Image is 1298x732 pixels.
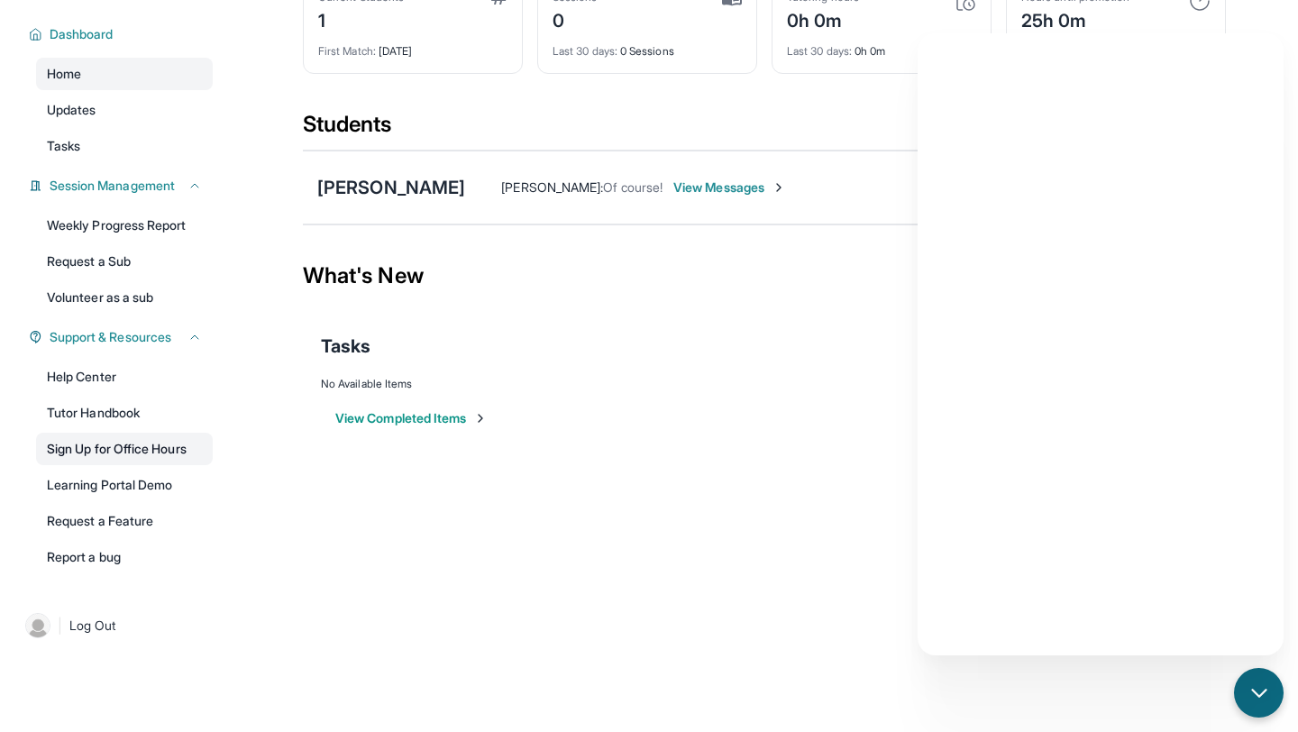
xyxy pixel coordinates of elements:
a: Request a Feature [36,505,213,537]
a: Report a bug [36,541,213,573]
span: Of course! [603,179,663,195]
a: Sign Up for Office Hours [36,433,213,465]
img: Chevron-Right [772,180,786,195]
div: 0h 0m [787,5,859,33]
div: Students [303,110,1226,150]
span: Session Management [50,177,175,195]
a: Learning Portal Demo [36,469,213,501]
a: Tutor Handbook [36,397,213,429]
a: Home [36,58,213,90]
div: [DATE] [318,33,507,59]
a: Help Center [36,361,213,393]
span: Tasks [321,334,370,359]
div: 1 [318,5,404,33]
span: Log Out [69,617,116,635]
span: Support & Resources [50,328,171,346]
div: What's New [303,236,1226,316]
span: First Match : [318,44,376,58]
iframe: Chatbot [918,33,1284,655]
button: Dashboard [42,25,202,43]
span: View Messages [673,178,786,197]
span: Tasks [47,137,80,155]
button: Support & Resources [42,328,202,346]
a: Request a Sub [36,245,213,278]
div: 0 Sessions [553,33,742,59]
img: user-img [25,613,50,638]
div: 0h 0m [787,33,976,59]
div: [PERSON_NAME] [317,175,465,200]
span: Last 30 days : [787,44,852,58]
span: [PERSON_NAME] : [501,179,603,195]
span: | [58,615,62,636]
span: Updates [47,101,96,119]
div: 25h 0m [1021,5,1129,33]
button: Session Management [42,177,202,195]
button: chat-button [1234,668,1284,718]
div: 0 [553,5,598,33]
a: Volunteer as a sub [36,281,213,314]
a: |Log Out [18,606,213,645]
div: No Available Items [321,377,1208,391]
span: Home [47,65,81,83]
span: Last 30 days : [553,44,617,58]
a: Updates [36,94,213,126]
a: Weekly Progress Report [36,209,213,242]
span: Dashboard [50,25,114,43]
a: Tasks [36,130,213,162]
button: View Completed Items [335,409,488,427]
